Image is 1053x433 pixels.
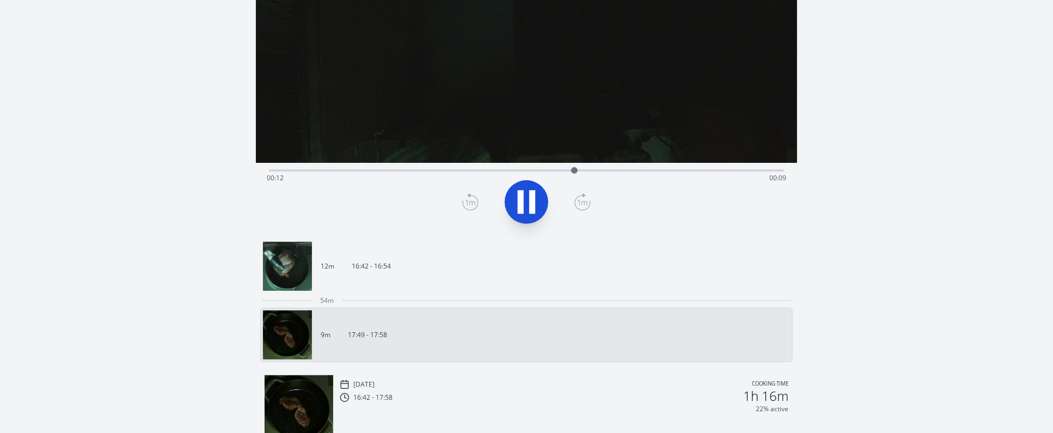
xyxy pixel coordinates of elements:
p: 12m [321,262,334,271]
p: 16:42 - 17:58 [354,393,393,402]
p: 16:42 - 16:54 [352,262,391,271]
img: 250918074250_thumb.jpeg [263,242,312,291]
p: Cooking time [752,380,788,389]
span: 54m [320,296,334,305]
img: 250918084949_thumb.jpeg [263,310,312,359]
p: [DATE] [354,380,375,389]
p: 9m [321,331,330,339]
span: 00:09 [769,173,786,182]
p: 17:49 - 17:58 [348,331,387,339]
span: 00:12 [267,173,284,182]
h2: 1h 16m [743,389,788,402]
p: 22% active [756,405,788,413]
